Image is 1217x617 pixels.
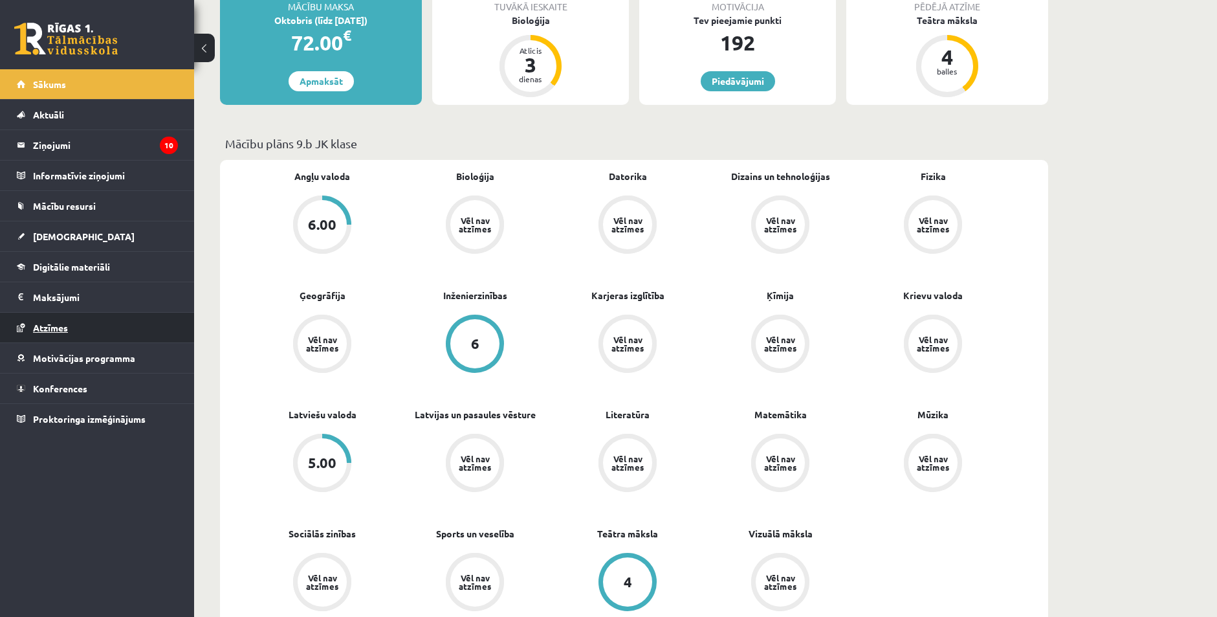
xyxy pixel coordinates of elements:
div: 72.00 [220,27,422,58]
span: Motivācijas programma [33,352,135,364]
a: Proktoringa izmēģinājums [17,404,178,434]
div: 6 [471,337,479,351]
a: Vēl nav atzīmes [704,434,857,495]
div: Vēl nav atzīmes [457,574,493,590]
a: 6 [399,315,551,376]
div: Oktobris (līdz [DATE]) [220,14,422,27]
div: Vēl nav atzīmes [304,574,340,590]
a: Vēl nav atzīmes [704,196,857,256]
div: Vēl nav atzīmes [304,335,340,352]
span: Atzīmes [33,322,68,333]
div: dienas [511,75,550,83]
div: Vēl nav atzīmes [609,335,646,352]
a: Vēl nav atzīmes [551,196,704,256]
div: Vēl nav atzīmes [762,574,798,590]
legend: Maksājumi [33,282,178,312]
a: Inženierzinības [443,289,507,302]
a: Maksājumi [17,282,178,312]
a: Vēl nav atzīmes [857,434,1009,495]
a: Vēl nav atzīmes [704,315,857,376]
div: Tev pieejamie punkti [639,14,836,27]
div: Vēl nav atzīmes [609,216,646,233]
i: 10 [160,137,178,154]
a: Atzīmes [17,313,178,342]
div: 3 [511,54,550,75]
a: 5.00 [246,434,399,495]
div: Vēl nav atzīmes [609,454,646,471]
div: Vēl nav atzīmes [762,216,798,233]
a: Teātra māksla 4 balles [846,14,1048,99]
a: Matemātika [754,408,807,421]
a: Fizika [921,170,946,183]
div: Bioloģija [432,14,629,27]
a: Ziņojumi10 [17,130,178,160]
a: Ģeogrāfija [300,289,345,302]
a: Vēl nav atzīmes [551,434,704,495]
a: Vēl nav atzīmes [246,315,399,376]
a: Vēl nav atzīmes [399,196,551,256]
a: Teātra māksla [597,527,658,541]
a: Bioloģija [456,170,494,183]
a: Karjeras izglītība [591,289,664,302]
div: 192 [639,27,836,58]
div: Vēl nav atzīmes [915,216,951,233]
a: Aktuāli [17,100,178,129]
a: Latviešu valoda [289,408,356,421]
a: Apmaksāt [289,71,354,91]
a: Datorika [609,170,647,183]
a: Sākums [17,69,178,99]
a: Vēl nav atzīmes [399,553,551,614]
div: 5.00 [308,456,336,470]
a: Krievu valoda [903,289,963,302]
a: Mūzika [917,408,948,421]
a: Vēl nav atzīmes [704,553,857,614]
div: Vēl nav atzīmes [762,454,798,471]
a: Vēl nav atzīmes [857,315,1009,376]
span: Konferences [33,383,87,394]
span: € [343,26,351,45]
span: [DEMOGRAPHIC_DATA] [33,230,135,242]
a: Literatūra [606,408,650,421]
div: Atlicis [511,47,550,54]
a: Bioloģija Atlicis 3 dienas [432,14,629,99]
a: Sociālās zinības [289,527,356,541]
div: balles [928,67,967,75]
a: Latvijas un pasaules vēsture [415,408,536,421]
a: Vēl nav atzīmes [857,196,1009,256]
a: Dizains un tehnoloģijas [731,170,830,183]
span: Proktoringa izmēģinājums [33,413,146,425]
div: Teātra māksla [846,14,1048,27]
a: Vēl nav atzīmes [551,315,704,376]
div: Vēl nav atzīmes [457,216,493,233]
span: Aktuāli [33,109,64,120]
div: 4 [928,47,967,67]
a: 4 [551,553,704,614]
span: Digitālie materiāli [33,261,110,273]
a: Motivācijas programma [17,343,178,373]
legend: Ziņojumi [33,130,178,160]
p: Mācību plāns 9.b JK klase [225,135,1043,152]
a: Sports un veselība [436,527,514,541]
a: Informatīvie ziņojumi [17,161,178,190]
a: Rīgas 1. Tālmācības vidusskola [14,23,118,55]
a: Piedāvājumi [701,71,775,91]
a: Konferences [17,374,178,403]
div: Vēl nav atzīmes [762,335,798,352]
a: 6.00 [246,196,399,256]
legend: Informatīvie ziņojumi [33,161,178,190]
a: Angļu valoda [294,170,350,183]
a: Digitālie materiāli [17,252,178,282]
a: Mācību resursi [17,191,178,221]
a: Vēl nav atzīmes [399,434,551,495]
div: Vēl nav atzīmes [915,335,951,352]
div: 6.00 [308,218,336,232]
span: Sākums [33,78,66,90]
a: Vēl nav atzīmes [246,553,399,614]
span: Mācību resursi [33,200,96,212]
div: Vēl nav atzīmes [915,454,951,471]
div: 4 [624,575,632,589]
a: Ķīmija [767,289,794,302]
a: Vizuālā māksla [749,527,813,541]
a: [DEMOGRAPHIC_DATA] [17,221,178,251]
div: Vēl nav atzīmes [457,454,493,471]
